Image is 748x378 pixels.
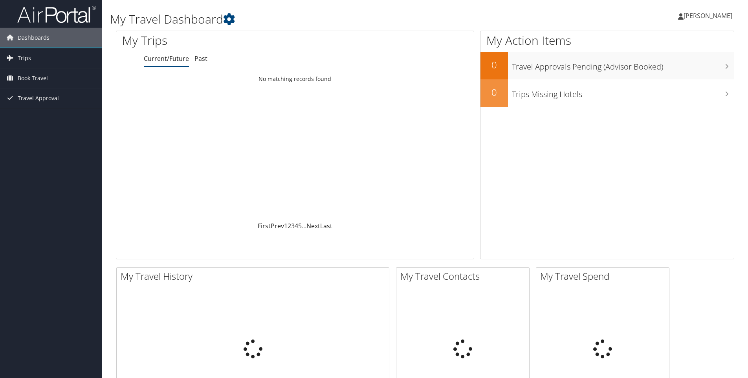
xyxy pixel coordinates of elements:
[320,222,332,230] a: Last
[480,86,508,99] h2: 0
[306,222,320,230] a: Next
[480,79,734,107] a: 0Trips Missing Hotels
[291,222,295,230] a: 3
[480,52,734,79] a: 0Travel Approvals Pending (Advisor Booked)
[116,72,474,86] td: No matching records found
[110,11,530,28] h1: My Travel Dashboard
[122,32,319,49] h1: My Trips
[121,270,389,283] h2: My Travel History
[18,68,48,88] span: Book Travel
[678,4,740,28] a: [PERSON_NAME]
[540,270,669,283] h2: My Travel Spend
[512,85,734,100] h3: Trips Missing Hotels
[17,5,96,24] img: airportal-logo.png
[480,32,734,49] h1: My Action Items
[298,222,302,230] a: 5
[400,270,529,283] h2: My Travel Contacts
[288,222,291,230] a: 2
[18,28,49,48] span: Dashboards
[18,48,31,68] span: Trips
[144,54,189,63] a: Current/Future
[18,88,59,108] span: Travel Approval
[684,11,732,20] span: [PERSON_NAME]
[512,57,734,72] h3: Travel Approvals Pending (Advisor Booked)
[271,222,284,230] a: Prev
[284,222,288,230] a: 1
[295,222,298,230] a: 4
[258,222,271,230] a: First
[480,58,508,72] h2: 0
[302,222,306,230] span: …
[194,54,207,63] a: Past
